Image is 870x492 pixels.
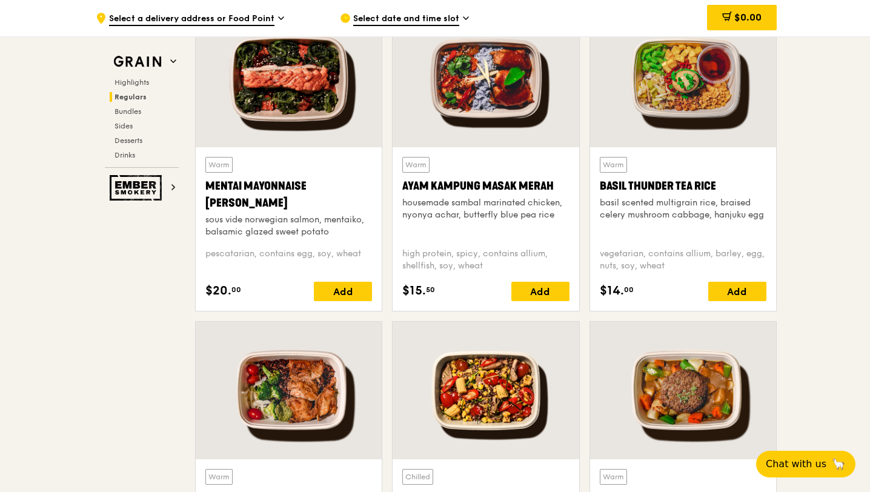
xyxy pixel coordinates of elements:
span: $14. [600,282,624,300]
span: Sides [115,122,133,130]
span: Bundles [115,107,141,116]
div: housemade sambal marinated chicken, nyonya achar, butterfly blue pea rice [402,197,569,221]
span: 🦙 [831,457,846,471]
span: 50 [426,285,435,294]
div: Basil Thunder Tea Rice [600,178,766,194]
div: Warm [205,469,233,485]
button: Chat with us🦙 [756,451,855,477]
div: Warm [600,157,627,173]
span: $20. [205,282,231,300]
img: Ember Smokery web logo [110,175,165,201]
div: Chilled [402,469,433,485]
span: $15. [402,282,426,300]
span: Desserts [115,136,142,145]
span: Select a delivery address or Food Point [109,13,274,26]
div: Add [511,282,569,301]
div: pescatarian, contains egg, soy, wheat [205,248,372,272]
span: Drinks [115,151,135,159]
div: basil scented multigrain rice, braised celery mushroom cabbage, hanjuku egg [600,197,766,221]
span: 00 [624,285,634,294]
span: Regulars [115,93,147,101]
div: Warm [402,157,430,173]
div: vegetarian, contains allium, barley, egg, nuts, soy, wheat [600,248,766,272]
span: Highlights [115,78,149,87]
div: Warm [205,157,233,173]
div: Mentai Mayonnaise [PERSON_NAME] [205,178,372,211]
span: 00 [231,285,241,294]
div: high protein, spicy, contains allium, shellfish, soy, wheat [402,248,569,272]
span: Select date and time slot [353,13,459,26]
img: Grain web logo [110,51,165,73]
div: Add [314,282,372,301]
span: $0.00 [734,12,762,23]
span: Chat with us [766,457,826,471]
div: sous vide norwegian salmon, mentaiko, balsamic glazed sweet potato [205,214,372,238]
div: Warm [600,469,627,485]
div: Ayam Kampung Masak Merah [402,178,569,194]
div: Add [708,282,766,301]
